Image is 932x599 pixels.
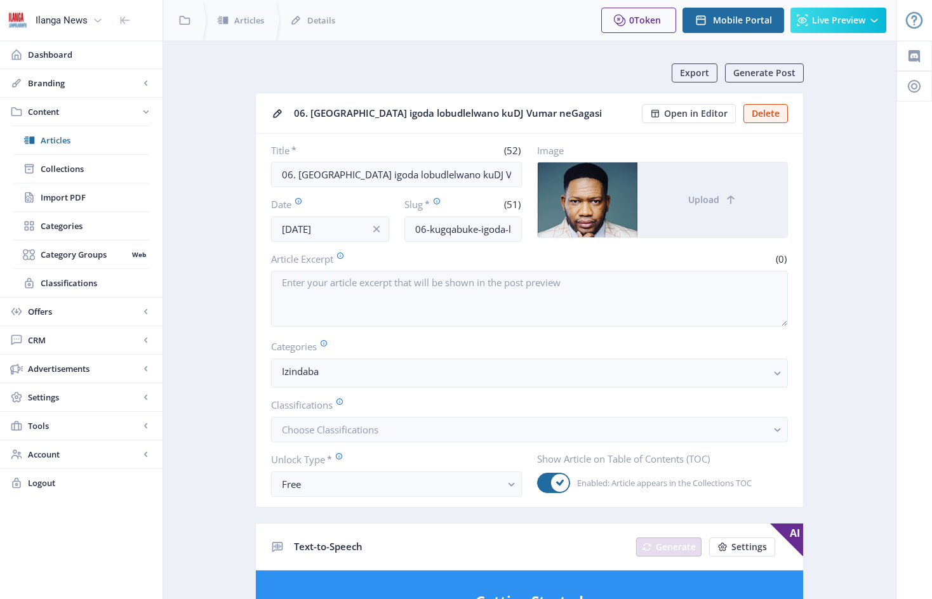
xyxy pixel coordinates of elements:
[537,452,778,465] label: Show Article on Table of Contents (TOC)
[404,216,523,242] input: this-is-how-a-slug-looks-like
[41,191,150,204] span: Import PDF
[41,134,150,147] span: Articles
[271,197,379,211] label: Date
[282,477,501,492] div: Free
[364,216,389,242] button: info
[282,364,767,379] nb-select-label: Izindaba
[636,537,702,556] button: Generate
[13,183,150,211] a: Import PDF
[370,223,383,235] nb-icon: info
[128,248,150,261] nb-badge: Web
[271,144,392,157] label: Title
[537,144,778,157] label: Image
[307,14,335,27] span: Details
[8,10,28,30] img: 6e32966d-d278-493e-af78-9af65f0c2223.png
[404,197,458,211] label: Slug
[731,542,767,552] span: Settings
[570,475,752,490] span: Enabled: Article appears in the Collections TOC
[271,339,778,353] label: Categories
[601,8,676,33] button: 0Token
[294,540,363,553] span: Text-to-Speech
[28,477,152,489] span: Logout
[271,216,389,242] input: Publishing Date
[28,419,140,432] span: Tools
[733,68,796,78] span: Generate Post
[28,305,140,318] span: Offers
[13,155,150,183] a: Collections
[709,537,775,556] button: Settings
[672,63,717,82] button: Export
[41,162,150,175] span: Collections
[664,109,728,119] span: Open in Editor
[41,220,150,232] span: Categories
[790,8,886,33] button: Live Preview
[812,15,865,25] span: Live Preview
[294,103,634,123] div: 06. [GEOGRAPHIC_DATA] igoda lobudlelwano kuDJ Vumar neGagasi
[28,391,140,404] span: Settings
[41,248,128,261] span: Category Groups
[41,277,150,289] span: Classifications
[271,398,778,412] label: Classifications
[637,162,787,237] button: Upload
[682,8,784,33] button: Mobile Portal
[271,162,522,187] input: Type Article Title ...
[713,15,772,25] span: Mobile Portal
[271,471,522,497] button: Free
[271,252,524,266] label: Article Excerpt
[502,198,522,211] span: (51)
[634,14,661,26] span: Token
[13,212,150,240] a: Categories
[13,269,150,297] a: Classifications
[282,423,378,436] span: Choose Classifications
[774,253,788,265] span: (0)
[770,523,803,556] span: AI
[629,537,702,556] a: New page
[28,77,140,89] span: Branding
[271,359,788,388] button: Izindaba
[28,48,152,61] span: Dashboard
[702,537,775,556] a: New page
[743,104,788,123] button: Delete
[656,542,696,552] span: Generate
[642,104,736,123] button: Open in Editor
[28,362,140,375] span: Advertisements
[271,417,788,442] button: Choose Classifications
[36,6,88,34] div: Ilanga News
[725,63,804,82] button: Generate Post
[234,14,264,27] span: Articles
[271,452,512,466] label: Unlock Type
[28,334,140,346] span: CRM
[28,448,140,461] span: Account
[680,68,709,78] span: Export
[13,126,150,154] a: Articles
[502,144,522,157] span: (52)
[13,240,150,268] a: Category GroupsWeb
[688,195,719,205] span: Upload
[28,105,140,118] span: Content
